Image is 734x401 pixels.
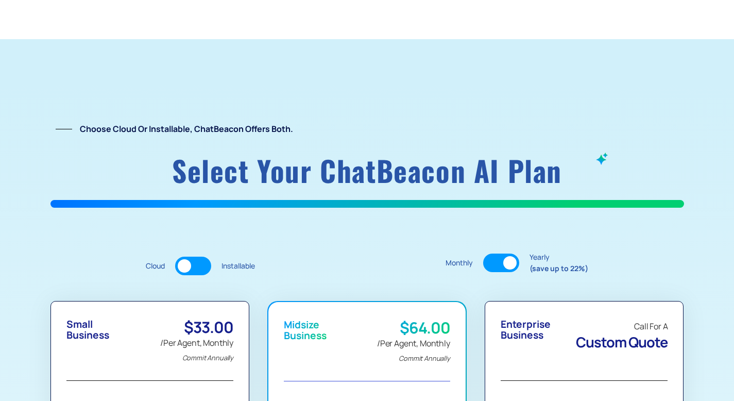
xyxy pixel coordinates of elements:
[221,260,255,272] div: Installable
[446,257,473,269] div: Monthly
[576,319,668,333] div: Call For A
[530,252,588,274] div: Yearly
[501,319,551,341] div: Enterprise Business
[595,152,609,166] img: ChatBeacon AI
[399,354,450,363] em: Commit Annually
[50,157,684,184] h1: Select your ChatBeacon AI plan
[160,336,233,365] div: /Per Agent, Monthly
[284,320,327,341] div: Midsize Business
[377,336,450,365] div: /Per Agent, Monthly
[576,332,668,352] span: Custom Quote
[377,320,450,336] div: $64.00
[160,319,233,336] div: $33.00
[80,123,293,135] strong: Choose Cloud or Installable, ChatBeacon offers both.
[146,260,165,272] div: Cloud
[182,353,234,362] em: Commit Annually
[66,319,109,341] div: Small Business
[530,263,588,273] strong: (save up to 22%)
